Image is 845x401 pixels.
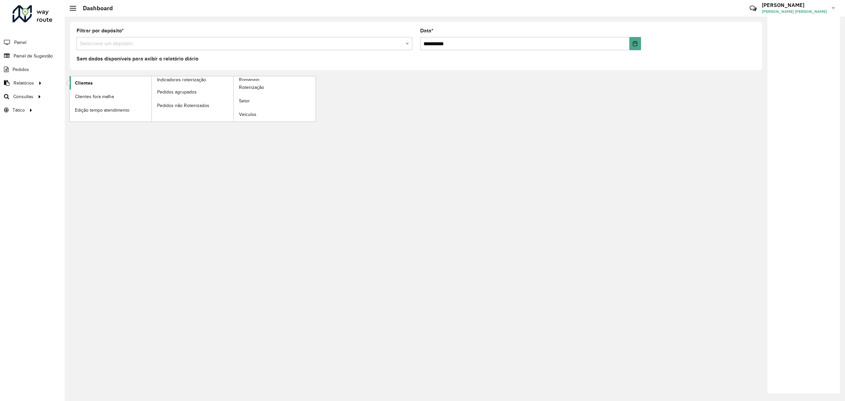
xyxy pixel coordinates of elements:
[77,27,124,35] label: Filtrar por depósito
[234,94,316,108] a: Setor
[239,97,250,104] span: Setor
[762,9,827,15] span: [PERSON_NAME] [PERSON_NAME]
[13,66,29,73] span: Pedidos
[152,99,234,112] a: Pedidos não Roteirizados
[629,37,641,50] button: Choose Date
[70,103,152,117] a: Edição tempo atendimento
[157,102,209,109] span: Pedidos não Roteirizados
[239,76,259,83] span: Romaneio
[420,27,433,35] label: Data
[70,76,152,90] a: Clientes
[152,85,234,98] a: Pedidos agrupados
[77,55,198,63] label: Sem dados disponíveis para exibir o relatório diário
[239,111,256,118] span: Veículos
[75,107,129,114] span: Edição tempo atendimento
[239,84,264,91] span: Roteirização
[70,90,152,103] a: Clientes fora malha
[14,39,26,46] span: Painel
[157,76,206,83] span: Indicadores roteirização
[13,107,25,114] span: Tático
[75,93,114,100] span: Clientes fora malha
[13,93,33,100] span: Consultas
[76,5,113,12] h2: Dashboard
[14,53,53,59] span: Painel de Sugestão
[746,1,760,16] a: Contato Rápido
[234,108,316,121] a: Veículos
[152,76,316,122] a: Romaneio
[234,81,316,94] a: Roteirização
[157,89,197,95] span: Pedidos agrupados
[75,80,93,87] span: Clientes
[14,80,34,87] span: Relatórios
[70,76,234,122] a: Indicadores roteirização
[762,2,827,8] h3: [PERSON_NAME]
